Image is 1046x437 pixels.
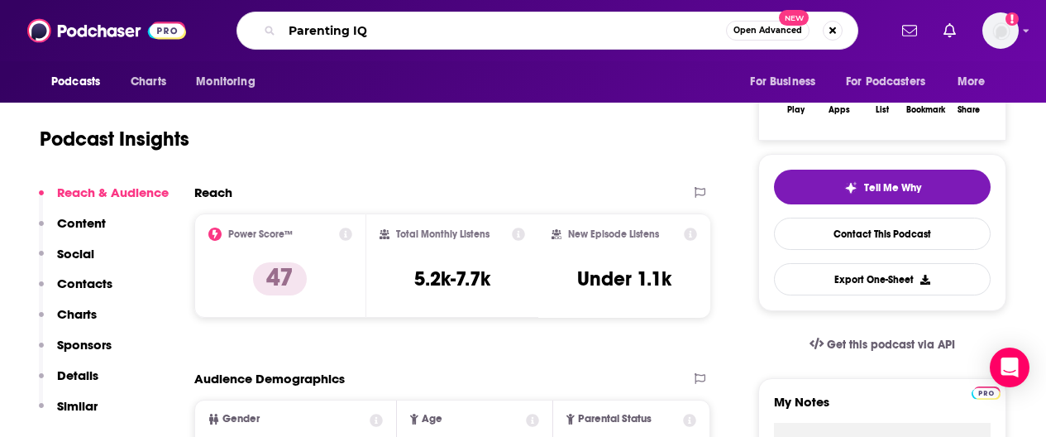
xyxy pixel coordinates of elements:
[906,105,945,115] div: Bookmark
[228,228,293,240] h2: Power Score™
[39,306,97,337] button: Charts
[982,12,1019,49] button: Show profile menu
[236,12,858,50] div: Search podcasts, credits, & more...
[982,12,1019,49] span: Logged in as KTMSseat4
[835,66,949,98] button: open menu
[982,12,1019,49] img: User Profile
[738,66,836,98] button: open menu
[1005,12,1019,26] svg: Add a profile image
[578,414,652,425] span: Parental Status
[57,367,98,383] p: Details
[39,337,112,367] button: Sponsors
[51,70,100,94] span: Podcasts
[120,66,176,98] a: Charts
[846,70,925,94] span: For Podcasters
[774,218,991,250] a: Contact This Podcast
[282,17,726,44] input: Search podcasts, credits, & more...
[774,394,991,423] label: My Notes
[958,105,980,115] div: Share
[577,267,671,291] h3: Under 1.1k
[39,398,98,429] button: Similar
[864,181,921,194] span: Tell Me Why
[39,367,98,398] button: Details
[40,127,189,151] h1: Podcast Insights
[958,70,986,94] span: More
[39,215,106,246] button: Content
[57,306,97,322] p: Charts
[829,105,850,115] div: Apps
[40,66,122,98] button: open menu
[990,348,1029,387] div: Open Intercom Messenger
[57,276,112,291] p: Contacts
[253,262,307,295] p: 47
[774,170,991,204] button: tell me why sparkleTell Me Why
[196,70,255,94] span: Monitoring
[194,371,345,387] h2: Audience Demographics
[946,66,1006,98] button: open menu
[733,26,802,35] span: Open Advanced
[194,185,232,200] h2: Reach
[39,246,94,276] button: Social
[827,338,955,352] span: Get this podcast via API
[184,66,276,98] button: open menu
[844,181,857,194] img: tell me why sparkle
[796,324,968,365] a: Get this podcast via API
[57,246,94,262] p: Social
[131,70,166,94] span: Charts
[787,105,805,115] div: Play
[414,267,490,291] h3: 5.2k-7.7k
[57,398,98,414] p: Similar
[568,228,659,240] h2: New Episode Listens
[39,185,169,215] button: Reach & Audience
[39,276,112,306] button: Contacts
[726,21,810,41] button: Open AdvancedNew
[396,228,490,240] h2: Total Monthly Listens
[422,414,442,425] span: Age
[972,387,1001,400] img: Podchaser Pro
[896,17,924,45] a: Show notifications dropdown
[222,414,260,425] span: Gender
[57,185,169,200] p: Reach & Audience
[937,17,962,45] a: Show notifications dropdown
[27,15,186,46] img: Podchaser - Follow, Share and Rate Podcasts
[779,10,809,26] span: New
[57,337,112,353] p: Sponsors
[750,70,815,94] span: For Business
[972,384,1001,400] a: Pro website
[774,263,991,295] button: Export One-Sheet
[57,215,106,231] p: Content
[876,105,889,115] div: List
